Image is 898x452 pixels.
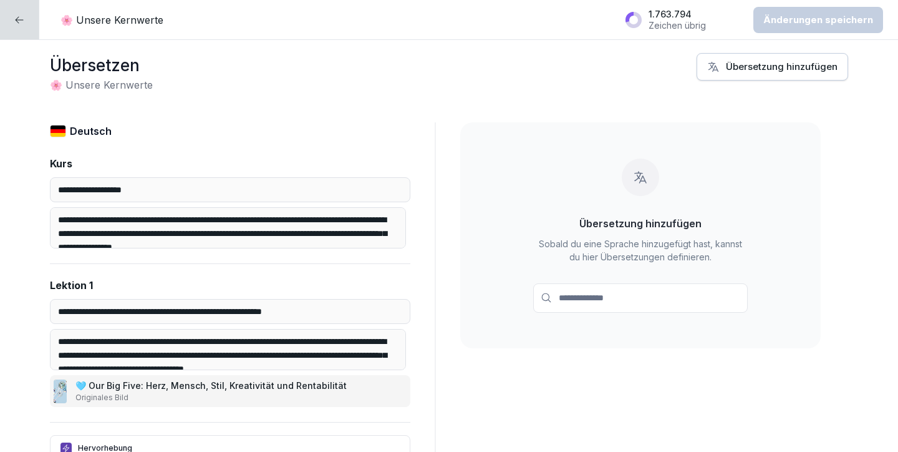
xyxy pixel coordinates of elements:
[649,20,706,31] p: Zeichen übrig
[763,13,873,27] p: Änderungen speichern
[697,53,848,81] button: Übersetzung hinzufügen
[533,237,748,263] p: Sobald du eine Sprache hinzugefügt hast, kannst du hier Übersetzungen definieren.
[75,392,349,403] p: Originales Bild
[579,216,702,231] p: Übersetzung hinzufügen
[54,380,67,403] img: qks3tvh3nm93br1q1fprcnxb.png
[753,7,883,33] button: Änderungen speichern
[50,125,66,137] img: de.svg
[50,53,153,77] h1: Übersetzen
[707,60,838,74] div: Übersetzung hinzufügen
[60,12,163,27] p: 🌸 Unsere Kernwerte
[75,379,349,392] p: 🩵 Our Big Five: Herz, Mensch, Stil, Kreativität und Rentabilität
[619,4,742,36] button: 1.763.794Zeichen übrig
[50,77,153,92] h2: 🌸 Unsere Kernwerte
[50,156,72,171] p: Kurs
[649,9,706,20] p: 1.763.794
[70,124,112,139] p: Deutsch
[50,278,93,293] p: Lektion 1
